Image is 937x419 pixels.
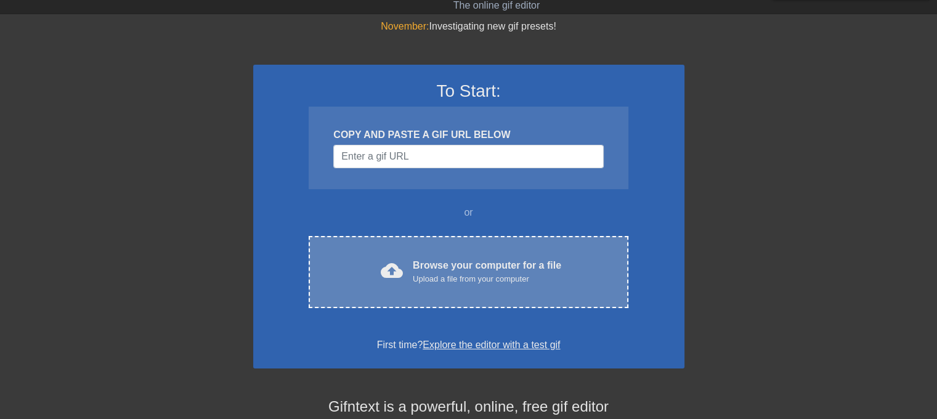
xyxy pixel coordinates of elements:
h4: Gifntext is a powerful, online, free gif editor [253,398,684,416]
div: Investigating new gif presets! [253,19,684,34]
span: November: [381,21,429,31]
div: First time? [269,338,668,352]
div: Browse your computer for a file [413,258,561,285]
div: Upload a file from your computer [413,273,561,285]
span: cloud_upload [381,259,403,282]
div: COPY AND PASTE A GIF URL BELOW [333,128,603,142]
div: or [285,205,652,220]
input: Username [333,145,603,168]
h3: To Start: [269,81,668,102]
a: Explore the editor with a test gif [423,340,560,350]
